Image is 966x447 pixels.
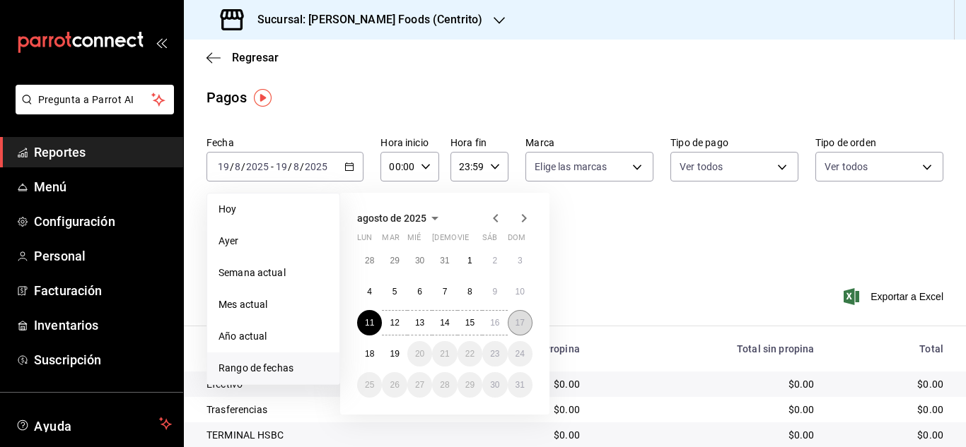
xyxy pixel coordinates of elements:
[525,138,653,148] label: Marca
[357,210,443,227] button: agosto de 2025
[219,297,328,312] span: Mes actual
[432,341,457,366] button: 21 de agosto de 2025
[458,279,482,304] button: 8 de agosto de 2025
[390,380,399,390] abbr: 26 de agosto de 2025
[365,349,374,359] abbr: 18 de agosto de 2025
[357,310,382,335] button: 11 de agosto de 2025
[837,343,943,354] div: Total
[407,310,432,335] button: 13 de agosto de 2025
[458,372,482,398] button: 29 de agosto de 2025
[34,246,172,266] span: Personal
[482,233,497,248] abbr: sábado
[390,256,399,266] abbr: 29 de julio de 2025
[206,403,442,417] div: Trasferencias
[670,138,798,148] label: Tipo de pago
[206,51,279,64] button: Regresar
[232,51,279,64] span: Regresar
[16,85,174,114] button: Pregunta a Parrot AI
[516,318,525,328] abbr: 17 de agosto de 2025
[516,380,525,390] abbr: 31 de agosto de 2025
[246,11,482,28] h3: Sucursal: [PERSON_NAME] Foods (Centrito)
[482,341,507,366] button: 23 de agosto de 2025
[34,350,172,369] span: Suscripción
[458,233,469,248] abbr: viernes
[234,161,241,172] input: --
[390,318,399,328] abbr: 12 de agosto de 2025
[300,161,304,172] span: /
[440,256,449,266] abbr: 31 de julio de 2025
[508,279,533,304] button: 10 de agosto de 2025
[490,318,499,328] abbr: 16 de agosto de 2025
[465,318,475,328] abbr: 15 de agosto de 2025
[245,161,269,172] input: ----
[219,234,328,249] span: Ayer
[417,287,422,297] abbr: 6 de agosto de 2025
[357,248,382,273] button: 28 de julio de 2025
[467,287,472,297] abbr: 8 de agosto de 2025
[34,281,172,300] span: Facturación
[382,372,407,398] button: 26 de agosto de 2025
[34,143,172,162] span: Reportes
[837,377,943,391] div: $0.00
[219,329,328,344] span: Año actual
[357,213,426,224] span: agosto de 2025
[458,248,482,273] button: 1 de agosto de 2025
[219,202,328,217] span: Hoy
[508,372,533,398] button: 31 de agosto de 2025
[482,372,507,398] button: 30 de agosto de 2025
[440,380,449,390] abbr: 28 de agosto de 2025
[490,349,499,359] abbr: 23 de agosto de 2025
[241,161,245,172] span: /
[415,318,424,328] abbr: 13 de agosto de 2025
[432,233,516,248] abbr: jueves
[490,380,499,390] abbr: 30 de agosto de 2025
[603,343,815,354] div: Total sin propina
[508,310,533,335] button: 17 de agosto de 2025
[837,428,943,442] div: $0.00
[440,318,449,328] abbr: 14 de agosto de 2025
[357,341,382,366] button: 18 de agosto de 2025
[407,279,432,304] button: 6 de agosto de 2025
[467,256,472,266] abbr: 1 de agosto de 2025
[407,233,421,248] abbr: miércoles
[518,256,523,266] abbr: 3 de agosto de 2025
[465,349,475,359] abbr: 22 de agosto de 2025
[304,161,328,172] input: ----
[382,341,407,366] button: 19 de agosto de 2025
[390,349,399,359] abbr: 19 de agosto de 2025
[415,380,424,390] abbr: 27 de agosto de 2025
[465,428,580,442] div: $0.00
[382,233,399,248] abbr: martes
[230,161,234,172] span: /
[837,403,943,417] div: $0.00
[357,279,382,304] button: 4 de agosto de 2025
[367,287,372,297] abbr: 4 de agosto de 2025
[206,87,247,108] div: Pagos
[34,316,172,335] span: Inventarios
[432,310,457,335] button: 14 de agosto de 2025
[516,349,525,359] abbr: 24 de agosto de 2025
[458,310,482,335] button: 15 de agosto de 2025
[206,428,442,442] div: TERMINAL HSBC
[254,89,272,107] img: Tooltip marker
[815,138,943,148] label: Tipo de orden
[357,372,382,398] button: 25 de agosto de 2025
[535,160,607,174] span: Elige las marcas
[603,377,815,391] div: $0.00
[846,288,943,305] span: Exportar a Excel
[38,93,152,107] span: Pregunta a Parrot AI
[603,403,815,417] div: $0.00
[206,138,363,148] label: Fecha
[293,161,300,172] input: --
[219,361,328,376] span: Rango de fechas
[392,287,397,297] abbr: 5 de agosto de 2025
[365,380,374,390] abbr: 25 de agosto de 2025
[440,349,449,359] abbr: 21 de agosto de 2025
[10,102,174,117] a: Pregunta a Parrot AI
[508,248,533,273] button: 3 de agosto de 2025
[508,233,525,248] abbr: domingo
[603,428,815,442] div: $0.00
[407,372,432,398] button: 27 de agosto de 2025
[382,279,407,304] button: 5 de agosto de 2025
[380,138,438,148] label: Hora inicio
